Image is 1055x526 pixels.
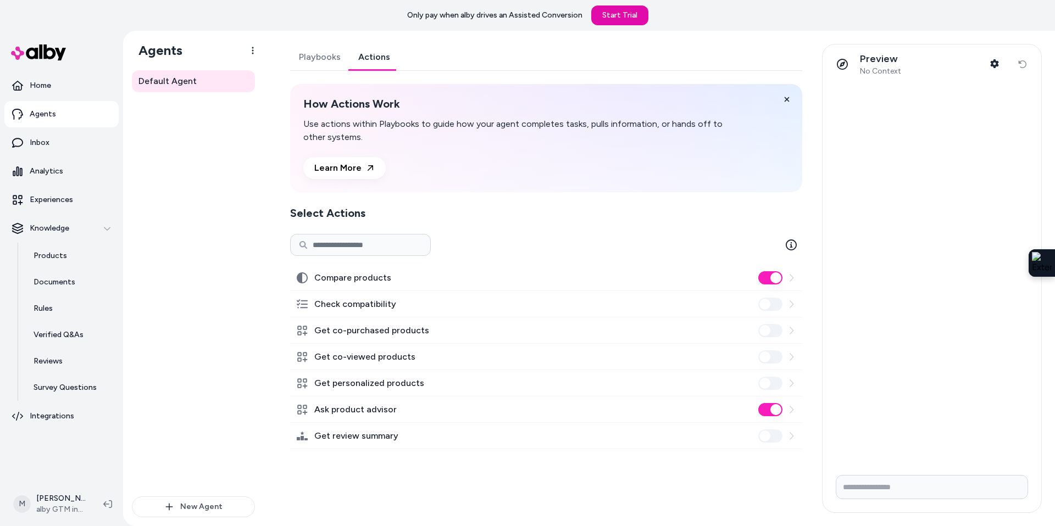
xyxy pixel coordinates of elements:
[4,187,119,213] a: Experiences
[407,10,582,21] p: Only pay when alby drives an Assisted Conversion
[34,250,67,261] p: Products
[4,403,119,429] a: Integrations
[4,101,119,127] a: Agents
[138,75,197,88] span: Default Agent
[34,303,53,314] p: Rules
[34,356,63,367] p: Reviews
[23,269,119,295] a: Documents
[30,166,63,177] p: Analytics
[34,329,84,340] p: Verified Q&As
[34,382,97,393] p: Survey Questions
[132,496,255,517] button: New Agent
[836,475,1028,499] input: Write your prompt here
[303,117,725,144] p: Use actions within Playbooks to guide how your agent completes tasks, pulls information, or hands...
[860,66,901,76] span: No Context
[349,44,399,70] a: Actions
[34,277,75,288] p: Documents
[36,504,86,515] span: alby GTM internal
[23,348,119,374] a: Reviews
[1032,252,1052,274] img: Extension Icon
[30,80,51,91] p: Home
[314,429,398,443] label: Get review summary
[13,495,31,513] span: M
[4,130,119,156] a: Inbox
[303,157,386,179] a: Learn More
[36,493,86,504] p: [PERSON_NAME]
[4,215,119,242] button: Knowledge
[4,158,119,184] a: Analytics
[30,137,49,148] p: Inbox
[23,295,119,322] a: Rules
[290,44,349,70] a: Playbooks
[4,72,119,99] a: Home
[7,486,95,522] button: M[PERSON_NAME]alby GTM internal
[314,324,429,337] label: Get co-purchased products
[30,194,73,205] p: Experiences
[314,350,415,363] label: Get co-viewed products
[314,271,391,284] label: Compare products
[23,374,119,401] a: Survey Questions
[132,70,255,92] a: Default Agent
[290,205,802,221] h2: Select Actions
[30,109,56,120] p: Agents
[314,298,396,311] label: Check compatibility
[23,322,119,348] a: Verified Q&As
[130,42,182,59] h1: Agents
[860,53,901,65] p: Preview
[591,5,648,25] a: Start Trial
[30,223,69,234] p: Knowledge
[303,97,725,111] h2: How Actions Work
[314,403,397,416] label: Ask product advisor
[314,377,424,390] label: Get personalized products
[23,243,119,269] a: Products
[11,44,66,60] img: alby Logo
[30,411,74,422] p: Integrations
